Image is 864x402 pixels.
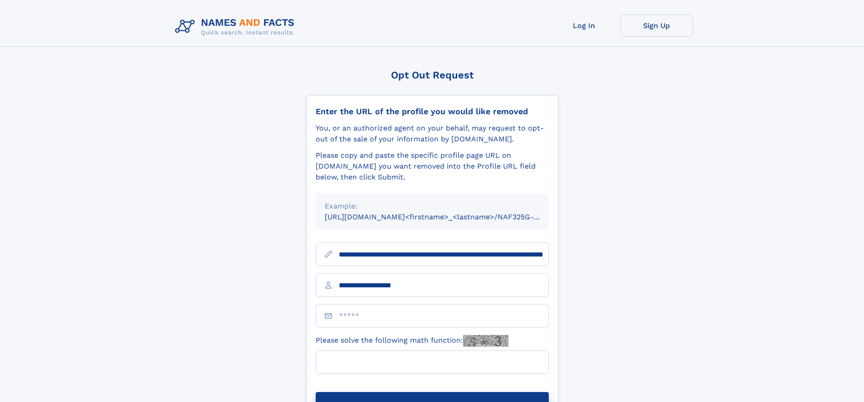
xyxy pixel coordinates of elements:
[316,107,549,116] div: Enter the URL of the profile you would like removed
[171,15,302,39] img: Logo Names and Facts
[316,335,508,347] label: Please solve the following math function:
[316,123,549,145] div: You, or an authorized agent on your behalf, may request to opt-out of the sale of your informatio...
[325,213,566,221] small: [URL][DOMAIN_NAME]<firstname>_<lastname>/NAF325G-xxxxxxxx
[620,15,693,37] a: Sign Up
[306,69,558,81] div: Opt Out Request
[325,201,540,212] div: Example:
[548,15,620,37] a: Log In
[316,150,549,183] div: Please copy and paste the specific profile page URL on [DOMAIN_NAME] you want removed into the Pr...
